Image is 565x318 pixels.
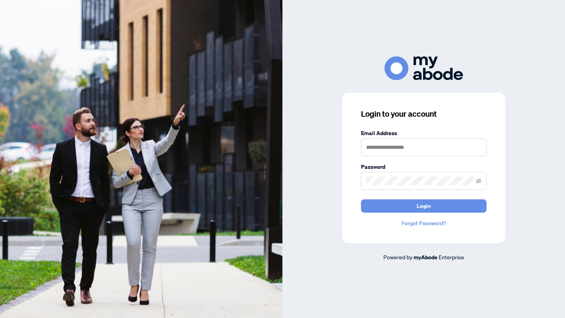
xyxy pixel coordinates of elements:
a: Forgot Password? [361,219,487,228]
span: Powered by [383,253,412,260]
label: Password [361,163,487,171]
span: Enterprise [439,253,464,260]
h3: Login to your account [361,108,487,119]
button: Login [361,199,487,213]
a: myAbode [414,253,437,262]
img: ma-logo [385,56,463,80]
span: eye-invisible [476,178,481,184]
label: Email Address [361,129,487,137]
span: Login [417,200,431,212]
